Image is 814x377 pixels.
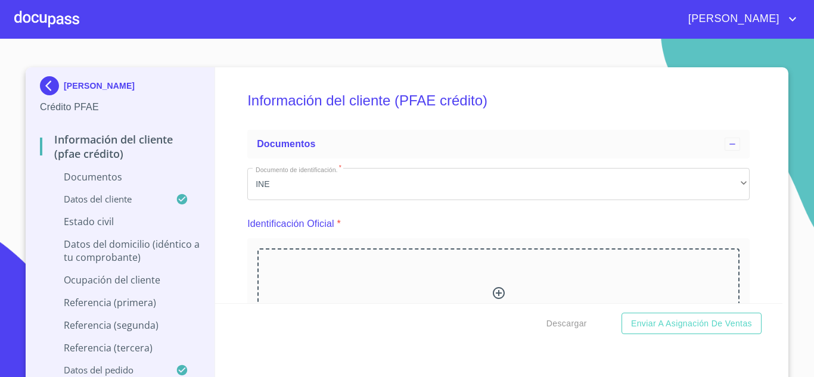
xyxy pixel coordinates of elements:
p: Referencia (tercera) [40,341,200,354]
p: Datos del cliente [40,193,176,205]
span: Enviar a Asignación de Ventas [631,316,752,331]
p: Referencia (primera) [40,296,200,309]
img: Docupass spot blue [40,76,64,95]
p: Información del cliente (PFAE crédito) [40,132,200,161]
div: INE [247,168,750,200]
p: Datos del pedido [40,364,176,376]
span: Documentos [257,139,315,149]
p: Crédito PFAE [40,100,200,114]
p: Datos del domicilio (idéntico a tu comprobante) [40,238,200,264]
button: account of current user [679,10,800,29]
p: [PERSON_NAME] [64,81,135,91]
span: Descargar [546,316,587,331]
div: Documentos [247,130,750,158]
button: Descargar [542,313,592,335]
p: Identificación Oficial [247,217,334,231]
p: Ocupación del Cliente [40,273,200,286]
p: Referencia (segunda) [40,319,200,332]
p: Estado Civil [40,215,200,228]
span: [PERSON_NAME] [679,10,785,29]
div: [PERSON_NAME] [40,76,200,100]
p: Documentos [40,170,200,183]
h5: Información del cliente (PFAE crédito) [247,76,750,125]
button: Enviar a Asignación de Ventas [622,313,762,335]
